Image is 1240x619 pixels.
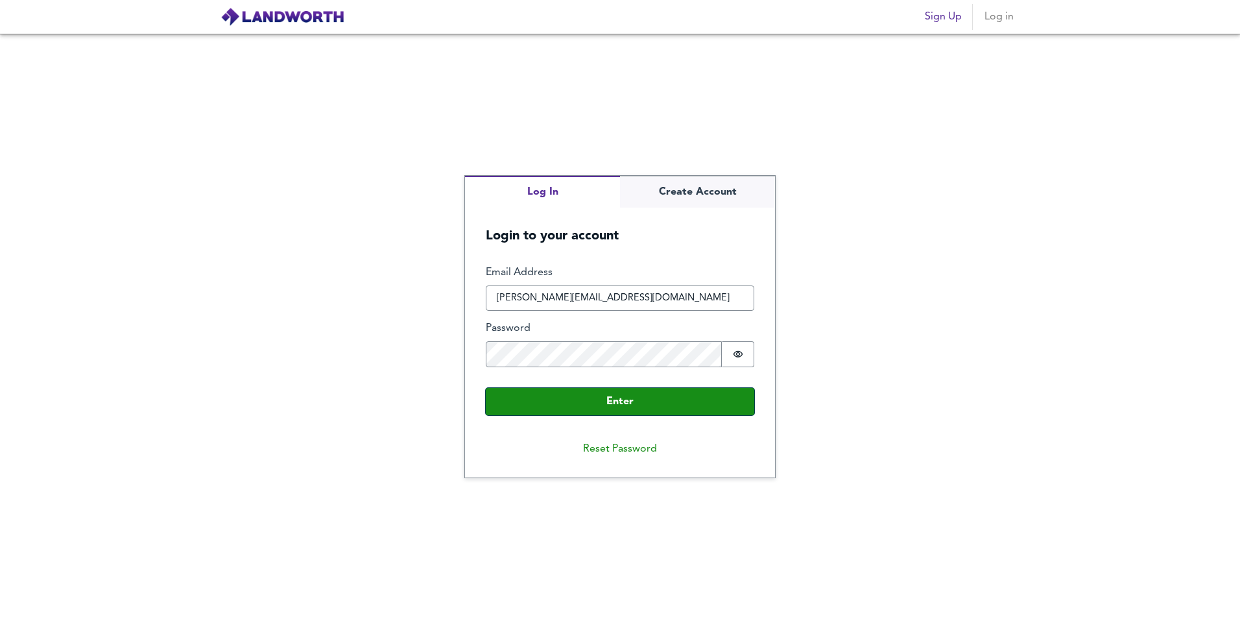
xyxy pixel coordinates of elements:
input: e.g. joe@bloggs.com [486,285,754,311]
button: Enter [486,388,754,415]
button: Show password [722,341,754,367]
button: Log In [465,176,620,208]
img: logo [221,7,344,27]
label: Password [486,321,754,336]
span: Log in [983,8,1014,26]
h5: Login to your account [465,208,775,245]
span: Sign Up [925,8,962,26]
button: Log in [978,4,1019,30]
button: Create Account [620,176,775,208]
button: Sign Up [920,4,967,30]
label: Email Address [486,265,754,280]
button: Reset Password [573,436,667,462]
